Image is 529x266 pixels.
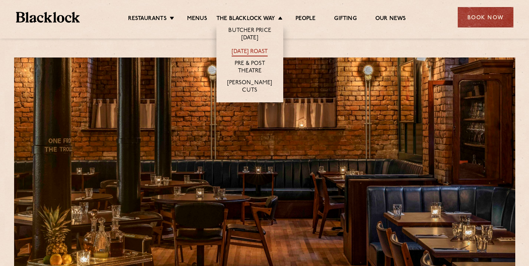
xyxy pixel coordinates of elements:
a: [PERSON_NAME] Cuts [224,79,276,95]
a: Restaurants [128,15,167,23]
a: Menus [187,15,207,23]
a: Gifting [334,15,356,23]
a: [DATE] Roast [232,48,268,56]
a: The Blacklock Way [216,15,275,23]
a: Butcher Price [DATE] [224,27,276,43]
img: BL_Textured_Logo-footer-cropped.svg [16,12,80,23]
a: Our News [375,15,406,23]
a: Pre & Post Theatre [224,60,276,76]
div: Book Now [458,7,513,27]
a: People [295,15,316,23]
